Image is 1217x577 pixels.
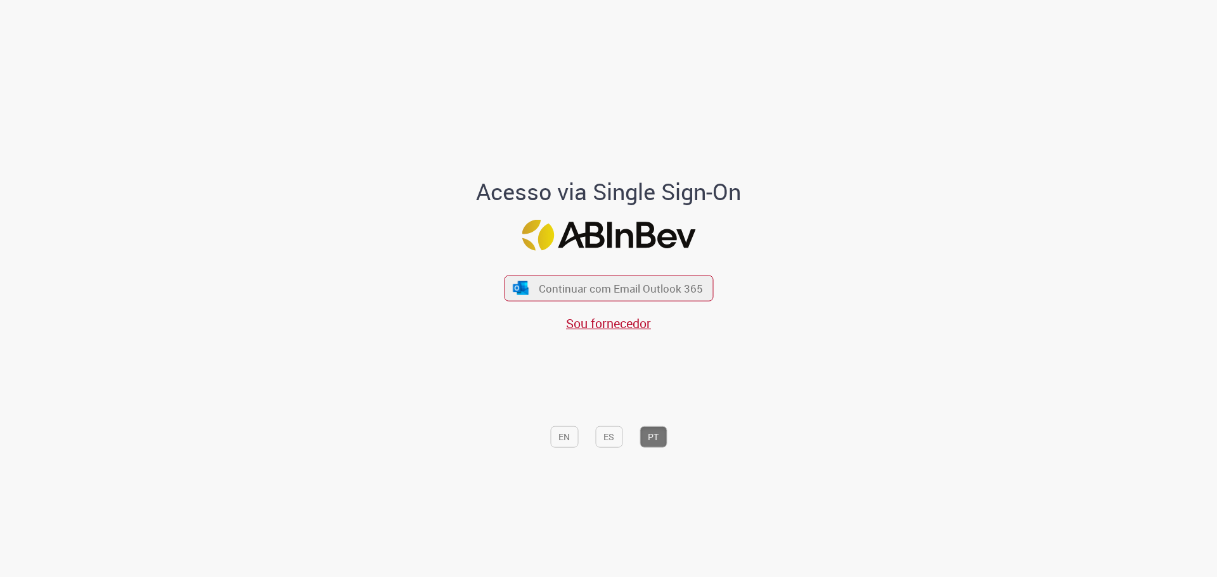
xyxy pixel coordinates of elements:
button: EN [550,426,578,447]
h1: Acesso via Single Sign-On [433,179,785,205]
span: Continuar com Email Outlook 365 [539,281,703,296]
button: PT [640,426,667,447]
img: ícone Azure/Microsoft 360 [512,281,530,295]
img: Logo ABInBev [522,219,695,250]
button: ícone Azure/Microsoft 360 Continuar com Email Outlook 365 [504,275,713,301]
a: Sou fornecedor [566,315,651,332]
button: ES [595,426,622,447]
